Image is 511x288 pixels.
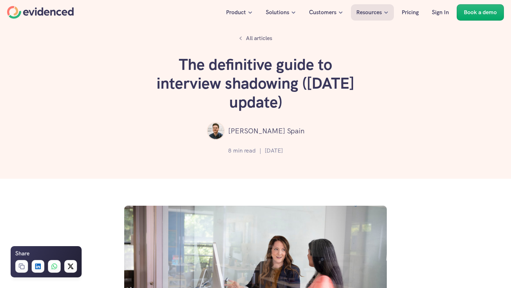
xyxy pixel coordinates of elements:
a: Home [7,6,74,19]
p: All articles [246,34,272,43]
p: | [259,146,261,155]
a: Pricing [396,4,424,21]
p: Solutions [266,8,289,17]
p: Customers [309,8,336,17]
p: [DATE] [265,146,283,155]
p: Pricing [402,8,419,17]
a: Sign In [427,4,454,21]
h1: The definitive guide to interview shadowing ([DATE] update) [149,55,362,111]
h6: Share [15,249,29,258]
a: All articles [235,32,276,45]
img: "" [207,122,225,140]
p: Sign In [432,8,449,17]
p: 8 [228,146,231,155]
p: Book a demo [464,8,497,17]
p: [PERSON_NAME] Spain [228,125,304,137]
p: Product [226,8,246,17]
a: Book a demo [457,4,504,21]
p: Resources [356,8,382,17]
p: min read [233,146,256,155]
